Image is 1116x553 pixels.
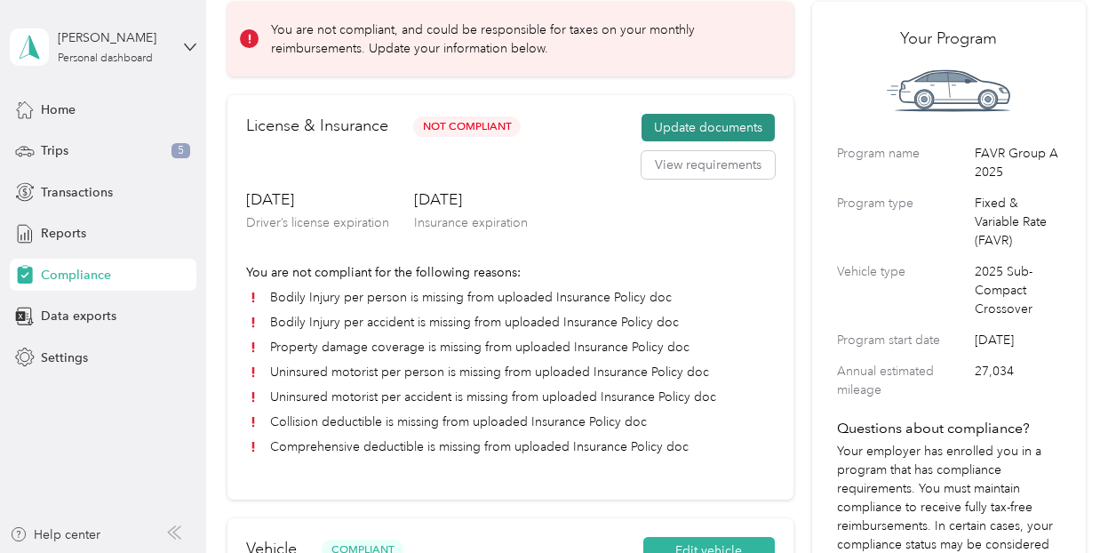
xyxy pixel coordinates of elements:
[975,144,1061,181] span: FAVR Group A 2025
[975,331,1061,349] span: [DATE]
[975,262,1061,318] span: 2025 Sub-Compact Crossover
[246,263,774,282] p: You are not compliant for the following reasons:
[171,143,190,159] span: 5
[642,151,775,180] button: View requirements
[41,307,116,325] span: Data exports
[414,188,528,211] h3: [DATE]
[246,338,774,357] li: Property damage coverage is missing from uploaded Insurance Policy doc
[41,349,88,367] span: Settings
[271,20,768,58] p: You are not compliant, and could be responsible for taxes on your monthly reimbursements. Update ...
[246,363,774,381] li: Uninsured motorist per person is missing from uploaded Insurance Policy doc
[837,262,969,318] label: Vehicle type
[246,313,774,332] li: Bodily Injury per accident is missing from uploaded Insurance Policy doc
[837,331,969,349] label: Program start date
[414,213,528,232] p: Insurance expiration
[58,28,169,47] div: [PERSON_NAME]
[837,362,969,399] label: Annual estimated mileage
[1016,453,1116,553] iframe: Everlance-gr Chat Button Frame
[246,388,774,406] li: Uninsured motorist per accident is missing from uploaded Insurance Policy doc
[837,194,969,250] label: Program type
[41,100,76,119] span: Home
[246,437,774,456] li: Comprehensive deductible is missing from uploaded Insurance Policy doc
[41,224,86,243] span: Reports
[837,27,1061,51] h2: Your Program
[246,288,774,307] li: Bodily Injury per person is missing from uploaded Insurance Policy doc
[975,194,1061,250] span: Fixed & Variable Rate (FAVR)
[837,144,969,181] label: Program name
[413,116,521,137] span: Not Compliant
[10,525,100,544] button: Help center
[246,188,389,211] h3: [DATE]
[58,53,153,64] div: Personal dashboard
[975,362,1061,399] span: 27,034
[41,183,113,202] span: Transactions
[642,114,775,142] button: Update documents
[246,213,389,232] p: Driver’s license expiration
[41,266,111,285] span: Compliance
[837,418,1061,439] h4: Questions about compliance?
[246,413,774,431] li: Collision deductible is missing from uploaded Insurance Policy doc
[246,114,388,138] h2: License & Insurance
[41,141,68,160] span: Trips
